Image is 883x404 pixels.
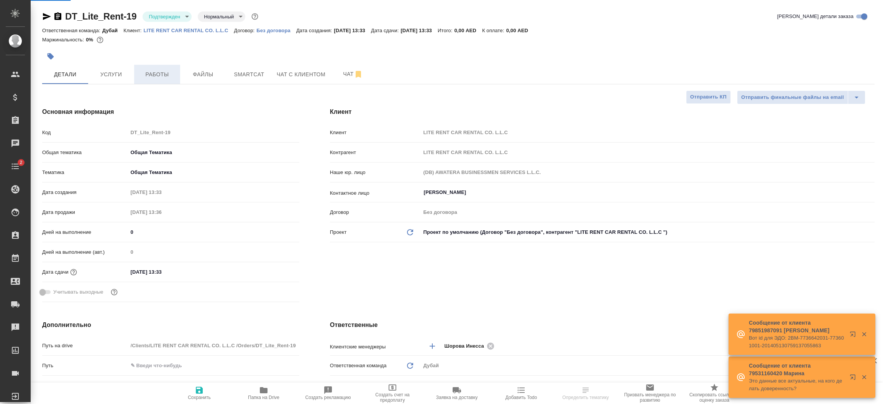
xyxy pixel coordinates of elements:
[139,70,176,79] span: Работы
[749,319,845,334] p: Сообщение от клиента 79851987091 [PERSON_NAME]
[296,28,334,33] p: Дата создания:
[749,334,845,350] p: Вот id для ЭДО: 2BM-7736642031-773601001-201405130759137055863
[506,395,537,400] span: Добавить Todo
[741,93,844,102] span: Отправить финальные файлы на email
[360,383,425,404] button: Создать счет на предоплату
[144,28,234,33] p: LITE RENT CAR RENTAL CO. L.L.C
[421,147,875,158] input: Пустое поле
[687,392,742,403] span: Скопировать ссылку на оценку заказа
[69,267,79,277] button: Если добавить услуги и заполнить их объемом, то дата рассчитается автоматически
[143,11,192,22] div: Подтвержден
[128,146,299,159] div: Общая Тематика
[42,12,51,21] button: Скопировать ссылку для ЯМессенджера
[330,320,875,330] h4: Ответственные
[330,189,421,197] p: Контактное лицо
[686,90,731,104] button: Отправить КП
[330,362,387,370] p: Ответственная команда
[128,127,299,138] input: Пустое поле
[188,395,211,400] span: Сохранить
[330,209,421,216] p: Договор
[330,169,421,176] p: Наше юр. лицо
[489,383,553,404] button: Добавить Todo
[690,93,727,102] span: Отправить КП
[445,342,489,350] span: Шорова Инесса
[354,70,363,79] svg: Отписаться
[128,187,195,198] input: Пустое поле
[42,28,102,33] p: Ответственная команда:
[749,362,845,377] p: Сообщение от клиента 79531160420 Марина
[102,28,124,33] p: Дубай
[421,127,875,138] input: Пустое поле
[737,90,865,104] div: split button
[42,362,128,370] p: Путь
[421,226,875,239] div: Проект по умолчанию (Договор "Без договора", контрагент "LITE RENT CAR RENTAL CO. L.L.C ")
[330,343,421,351] p: Клиентские менеджеры
[845,327,863,345] button: Открыть в новой вкладке
[330,228,347,236] p: Проект
[42,37,86,43] p: Маржинальность:
[400,28,438,33] p: [DATE] 13:33
[53,12,62,21] button: Скопировать ссылку
[202,13,236,20] button: Нормальный
[42,342,128,350] p: Путь на drive
[845,370,863,388] button: Открыть в новой вкладке
[131,382,290,389] div: ✎ Введи что-нибудь
[128,207,195,218] input: Пустое поле
[562,395,609,400] span: Определить тематику
[15,159,27,166] span: 2
[42,189,128,196] p: Дата создания
[296,383,360,404] button: Создать рекламацию
[128,246,299,258] input: Пустое поле
[231,383,296,404] button: Папка на Drive
[42,228,128,236] p: Дней на выполнение
[330,107,875,117] h4: Клиент
[277,70,325,79] span: Чат с клиентом
[436,395,478,400] span: Заявка на доставку
[42,129,128,136] p: Код
[42,107,299,117] h4: Основная информация
[128,227,299,238] input: ✎ Введи что-нибудь
[334,28,371,33] p: [DATE] 13:33
[248,395,279,400] span: Папка на Drive
[93,70,130,79] span: Услуги
[421,359,875,372] div: Дубай
[305,395,351,400] span: Создать рекламацию
[42,248,128,256] p: Дней на выполнение (авт.)
[438,28,454,33] p: Итого:
[250,11,260,21] button: Доп статусы указывают на важность/срочность заказа
[65,11,136,21] a: DT_Lite_Rent-19
[95,35,105,45] button: 0.00 AED;
[506,28,534,33] p: 0,00 AED
[482,28,506,33] p: К оплате:
[128,379,299,392] div: ✎ Введи что-нибудь
[231,70,268,79] span: Smartcat
[365,392,420,403] span: Создать счет на предоплату
[144,27,234,33] a: LITE RENT CAR RENTAL CO. L.L.C
[128,166,299,179] div: Общая Тематика
[371,28,400,33] p: Дата сдачи:
[330,149,421,156] p: Контрагент
[856,331,872,338] button: Закрыть
[42,268,69,276] p: Дата сдачи
[341,382,383,389] span: Проектная группа
[53,288,103,296] span: Учитывать выходные
[330,129,421,136] p: Клиент
[42,149,128,156] p: Общая тематика
[553,383,618,404] button: Определить тематику
[42,169,128,176] p: Тематика
[256,28,296,33] p: Без договора
[421,207,875,218] input: Пустое поле
[622,392,678,403] span: Призвать менеджера по развитию
[128,340,299,351] input: Пустое поле
[256,27,296,33] a: Без договора
[128,360,299,371] input: ✎ Введи что-нибудь
[146,13,182,20] button: Подтвержден
[454,28,482,33] p: 0,00 AED
[198,11,245,22] div: Подтвержден
[123,28,143,33] p: Клиент:
[737,90,848,104] button: Отправить финальные файлы на email
[445,341,497,351] div: Шорова Инесса
[749,377,845,393] p: Это данные все актуальные, на кого делать доверенность?
[42,382,128,389] p: Направление услуг
[167,383,231,404] button: Сохранить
